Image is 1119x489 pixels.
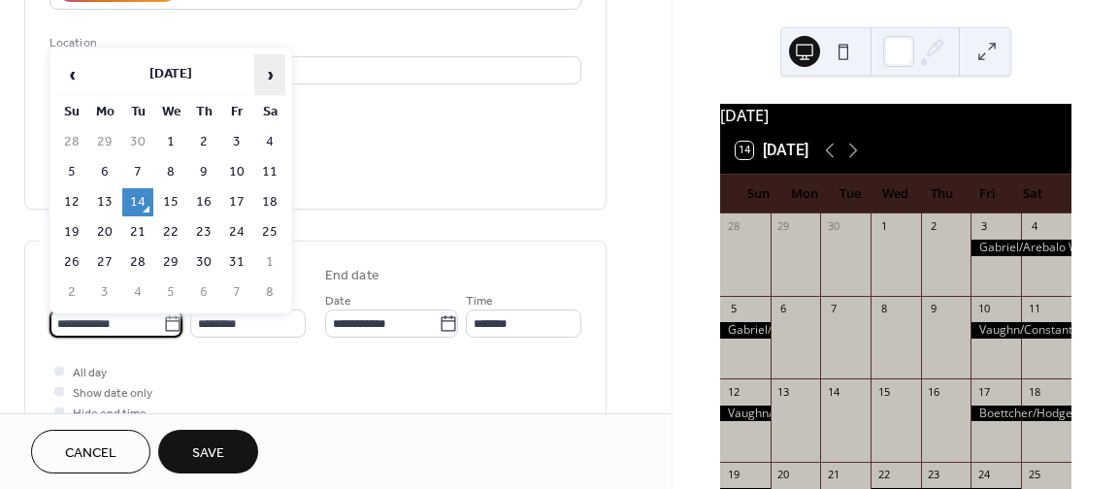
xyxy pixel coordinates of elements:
div: Vaughn/Constantine Wedding [971,322,1070,339]
div: Gabriel/Arebalo Wedding [720,322,771,339]
td: 17 [221,188,252,216]
td: 27 [89,248,120,277]
span: Hide end time [73,404,147,424]
td: 5 [155,278,186,307]
td: 2 [56,278,87,307]
div: 13 [776,384,791,399]
td: 30 [188,248,219,277]
div: 17 [976,384,991,399]
div: 15 [876,384,891,399]
th: Tu [122,98,153,126]
th: Su [56,98,87,126]
td: 1 [155,128,186,156]
div: 21 [826,468,840,482]
span: Show date only [73,383,152,404]
td: 30 [122,128,153,156]
div: 19 [726,468,741,482]
td: 31 [221,248,252,277]
td: 13 [89,188,120,216]
div: Thu [918,175,964,213]
div: Mon [781,175,827,213]
div: 3 [976,219,991,234]
div: Vaughn/Constantine Wedding [720,406,771,422]
div: 24 [976,468,991,482]
div: 8 [876,302,891,316]
div: 7 [826,302,840,316]
div: 22 [876,468,891,482]
div: Tue [827,175,872,213]
td: 12 [56,188,87,216]
td: 24 [221,218,252,246]
div: 20 [776,468,791,482]
td: 7 [122,158,153,186]
th: Fr [221,98,252,126]
div: 2 [927,219,941,234]
div: 9 [927,302,941,316]
button: Save [158,430,258,473]
th: Th [188,98,219,126]
span: ‹ [57,55,86,94]
td: 9 [188,158,219,186]
td: 7 [221,278,252,307]
td: 16 [188,188,219,216]
td: 3 [89,278,120,307]
button: 14[DATE] [729,137,815,164]
div: 5 [726,302,741,316]
td: 8 [254,278,285,307]
td: 2 [188,128,219,156]
td: 8 [155,158,186,186]
div: Location [49,33,577,53]
div: End date [325,266,379,286]
td: 29 [89,128,120,156]
td: 11 [254,158,285,186]
span: Date [325,291,351,311]
div: Fri [965,175,1010,213]
td: 5 [56,158,87,186]
td: 4 [254,128,285,156]
div: 16 [927,384,941,399]
td: 23 [188,218,219,246]
div: [DATE] [720,104,1071,127]
span: › [255,55,284,94]
div: 11 [1027,302,1041,316]
div: 23 [927,468,941,482]
div: 14 [826,384,840,399]
div: Boettcher/Hodges Wedding [971,406,1070,422]
td: 14 [122,188,153,216]
th: Sa [254,98,285,126]
div: Sat [1010,175,1056,213]
td: 20 [89,218,120,246]
button: Cancel [31,430,150,473]
td: 6 [89,158,120,186]
div: 30 [826,219,840,234]
div: 28 [726,219,741,234]
th: We [155,98,186,126]
div: 6 [776,302,791,316]
div: 10 [976,302,991,316]
span: Cancel [65,443,116,464]
td: 3 [221,128,252,156]
td: 21 [122,218,153,246]
span: Time [466,291,493,311]
th: Mo [89,98,120,126]
div: 12 [726,384,741,399]
td: 28 [122,248,153,277]
td: 18 [254,188,285,216]
div: 4 [1027,219,1041,234]
td: 10 [221,158,252,186]
span: Save [192,443,224,464]
div: 25 [1027,468,1041,482]
td: 26 [56,248,87,277]
td: 22 [155,218,186,246]
div: Sun [736,175,781,213]
th: [DATE] [89,54,252,96]
div: Gabriel/Arebalo Wedding [971,240,1070,256]
div: 18 [1027,384,1041,399]
td: 19 [56,218,87,246]
span: All day [73,363,107,383]
td: 28 [56,128,87,156]
div: 1 [876,219,891,234]
td: 4 [122,278,153,307]
td: 6 [188,278,219,307]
